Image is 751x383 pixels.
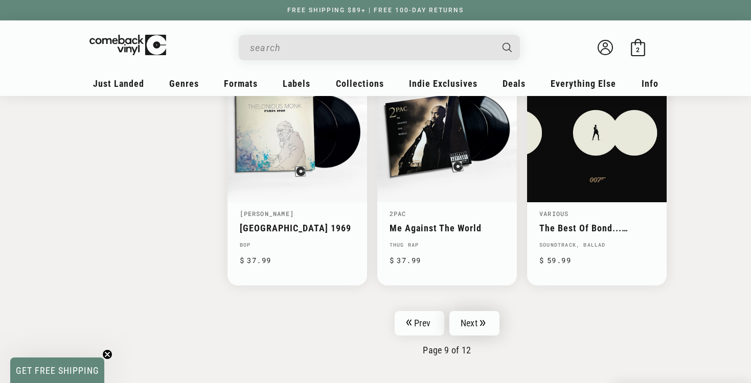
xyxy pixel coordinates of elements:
span: Just Landed [93,78,144,89]
div: Search [239,35,520,60]
span: Everything Else [551,78,616,89]
span: 2 [636,46,640,54]
span: Collections [336,78,384,89]
span: Indie Exclusives [409,78,477,89]
p: Page 9 of 12 [227,345,667,355]
a: [PERSON_NAME] [240,209,294,218]
span: Genres [169,78,199,89]
a: Me Against The World [390,223,505,233]
span: GET FREE SHIPPING [16,365,99,376]
a: Prev [395,311,444,336]
a: FREE SHIPPING $89+ | FREE 100-DAY RETURNS [277,7,474,14]
span: Deals [503,78,526,89]
span: Labels [283,78,310,89]
a: 2Pac [390,209,406,218]
button: Close teaser [102,349,112,360]
span: Formats [224,78,258,89]
a: Various [539,209,568,218]
div: GET FREE SHIPPINGClose teaser [10,357,104,383]
input: When autocomplete results are available use up and down arrows to review and enter to select [250,37,492,58]
a: The Best Of Bond... [PERSON_NAME] [539,223,654,233]
a: [GEOGRAPHIC_DATA] 1969 [240,223,355,233]
a: Next [449,311,499,336]
button: Search [493,35,521,60]
span: Info [642,78,658,89]
nav: Pagination [227,311,667,355]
